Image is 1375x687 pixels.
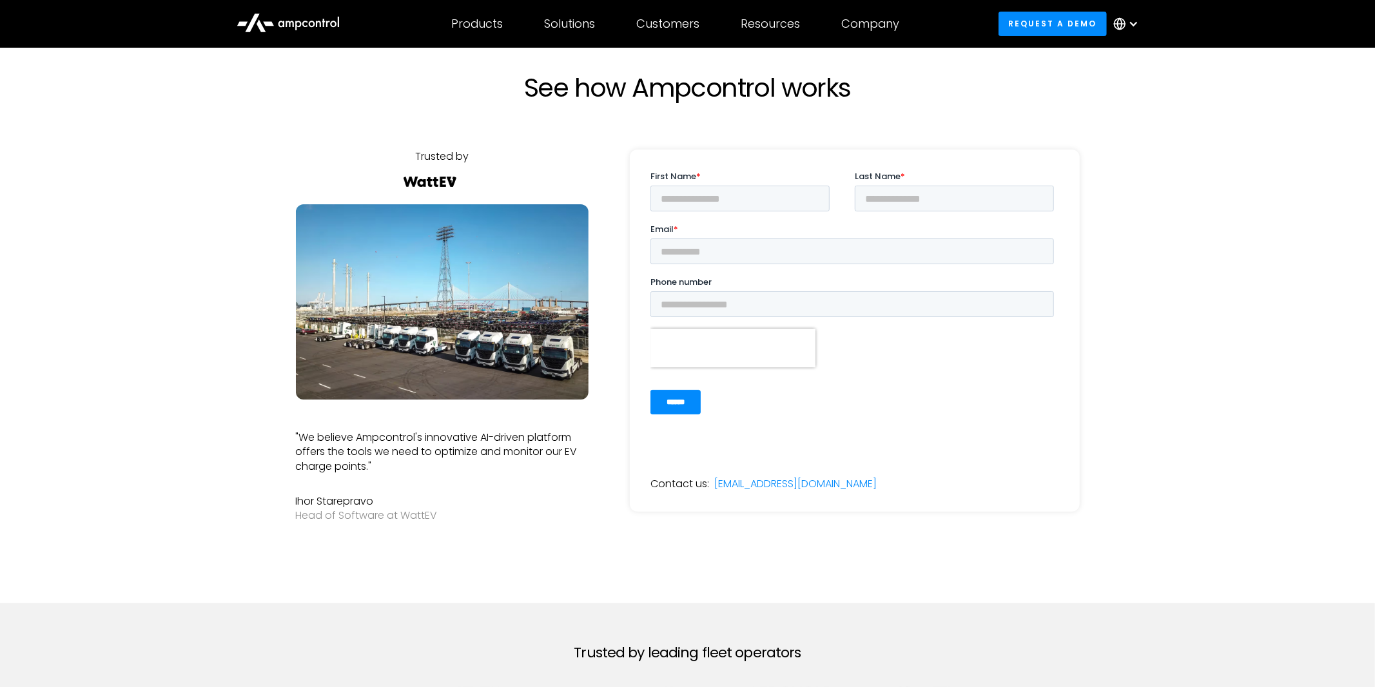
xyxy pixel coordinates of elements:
[636,17,699,31] div: Customers
[999,12,1107,35] a: Request a demo
[415,150,469,164] div: Trusted by
[402,177,458,187] img: Watt EV Logo Real
[404,72,971,103] h1: See how Ampcontrol works
[544,17,595,31] div: Solutions
[296,494,589,508] div: Ihor Starepravo
[451,17,503,31] div: Products
[714,477,877,491] a: [EMAIL_ADDRESS][DOMAIN_NAME]
[650,477,709,491] div: Contact us:
[841,17,899,31] div: Company
[650,170,1059,425] iframe: Form 0
[741,17,800,31] div: Resources
[574,644,801,661] h2: Trusted by leading fleet operators
[296,431,589,474] p: "We believe Ampcontrol's innovative AI-driven platform offers the tools we need to optimize and m...
[296,508,589,523] div: Head of Software at WattEV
